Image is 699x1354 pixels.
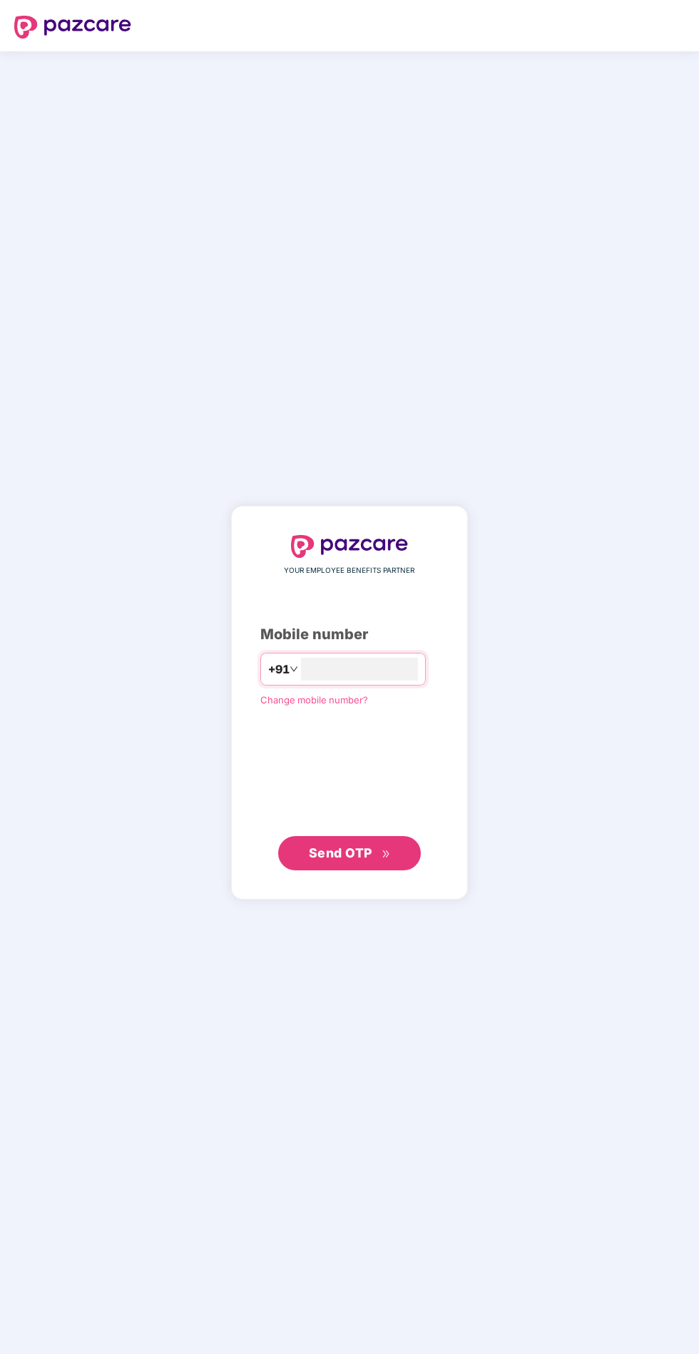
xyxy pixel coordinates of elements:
[14,16,131,39] img: logo
[260,623,439,646] div: Mobile number
[268,661,290,678] span: +91
[382,850,391,859] span: double-right
[278,836,421,870] button: Send OTPdouble-right
[285,565,415,576] span: YOUR EMPLOYEE BENEFITS PARTNER
[291,535,408,558] img: logo
[260,694,368,706] a: Change mobile number?
[290,665,298,673] span: down
[309,845,372,860] span: Send OTP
